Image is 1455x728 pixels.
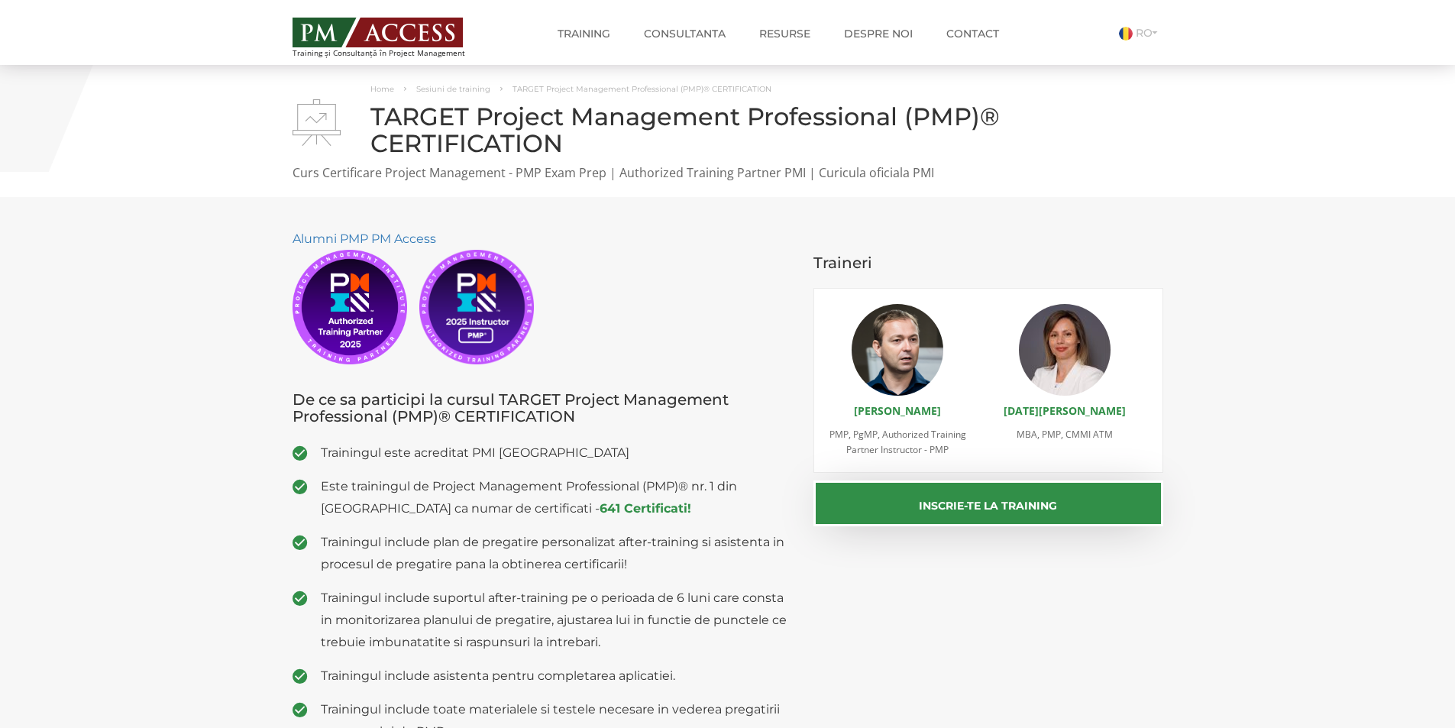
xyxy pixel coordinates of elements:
[293,18,463,47] img: PM ACCESS - Echipa traineri si consultanti certificati PMP: Narciss Popescu, Mihai Olaru, Monica ...
[321,665,791,687] span: Trainingul include asistenta pentru completarea aplicatiei.
[321,442,791,464] span: Trainingul este acreditat PMI [GEOGRAPHIC_DATA]
[321,475,791,519] span: Este trainingul de Project Management Professional (PMP)® nr. 1 din [GEOGRAPHIC_DATA] ca numar de...
[813,254,1163,271] h3: Traineri
[854,403,941,418] a: [PERSON_NAME]
[321,531,791,575] span: Trainingul include plan de pregatire personalizat after-training si asistenta in procesul de preg...
[813,480,1163,526] button: Inscrie-te la training
[935,18,1010,49] a: Contact
[748,18,822,49] a: Resurse
[293,13,493,57] a: Training și Consultanță în Project Management
[293,103,1163,157] h1: TARGET Project Management Professional (PMP)® CERTIFICATION
[546,18,622,49] a: Training
[1119,26,1163,40] a: RO
[293,164,1163,182] p: Curs Certificare Project Management - PMP Exam Prep | Authorized Training Partner PMI | Curicula ...
[293,99,341,146] img: TARGET Project Management Professional (PMP)® CERTIFICATION
[600,501,691,516] a: 641 Certificati!
[370,84,394,94] a: Home
[293,231,436,246] a: Alumni PMP PM Access
[829,428,966,456] span: PMP, PgMP, Authorized Training Partner Instructor - PMP
[1017,428,1113,441] span: MBA, PMP, CMMI ATM
[293,391,791,425] h3: De ce sa participi la cursul TARGET Project Management Professional (PMP)® CERTIFICATION
[632,18,737,49] a: Consultanta
[1119,27,1133,40] img: Romana
[293,49,493,57] span: Training și Consultanță în Project Management
[416,84,490,94] a: Sesiuni de training
[512,84,771,94] span: TARGET Project Management Professional (PMP)® CERTIFICATION
[321,587,791,653] span: Trainingul include suportul after-training pe o perioada de 6 luni care consta in monitorizarea p...
[833,18,924,49] a: Despre noi
[1004,403,1126,418] a: [DATE][PERSON_NAME]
